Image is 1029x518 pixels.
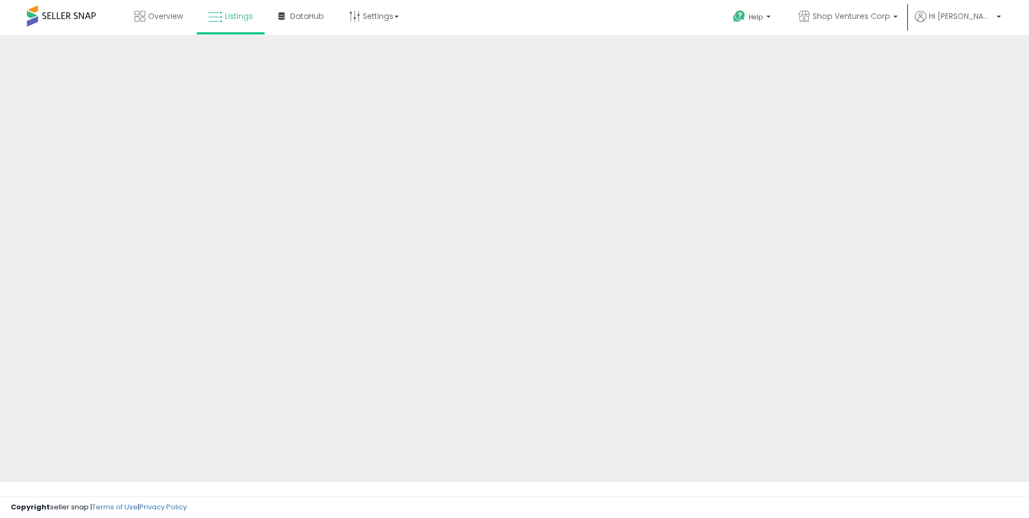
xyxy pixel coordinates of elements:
[148,11,183,22] span: Overview
[929,11,993,22] span: Hi [PERSON_NAME]
[749,12,763,22] span: Help
[290,11,324,22] span: DataHub
[724,2,781,35] a: Help
[732,10,746,23] i: Get Help
[225,11,253,22] span: Listings
[813,11,890,22] span: Shop Ventures Corp
[915,11,1001,35] a: Hi [PERSON_NAME]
